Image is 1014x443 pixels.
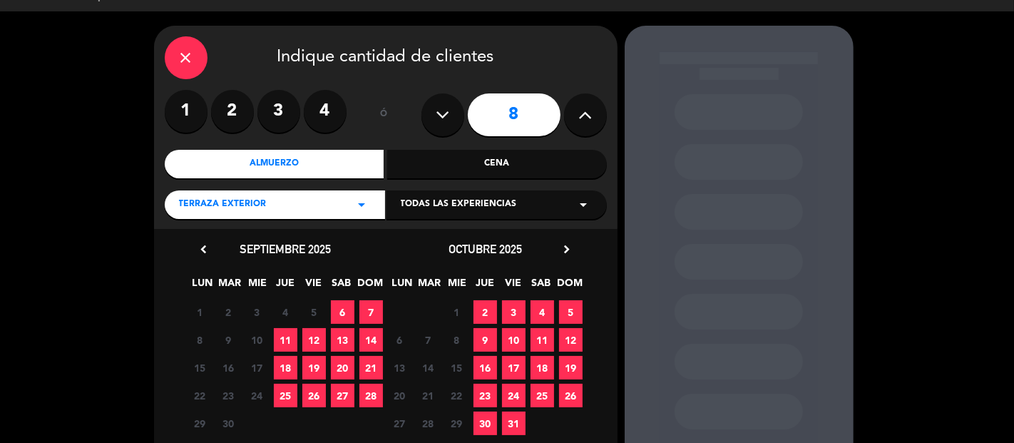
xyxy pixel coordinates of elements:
span: 7 [359,300,383,324]
span: 23 [217,384,240,407]
span: DOM [557,275,580,298]
span: MIE [446,275,469,298]
span: VIE [501,275,525,298]
span: 8 [445,328,468,352]
span: 2 [217,300,240,324]
span: 10 [245,328,269,352]
span: 17 [502,356,526,380]
span: 25 [274,384,297,407]
div: Indique cantidad de clientes [165,36,607,79]
span: 18 [274,356,297,380]
span: MAR [218,275,242,298]
span: MIE [246,275,270,298]
span: 27 [388,412,411,435]
span: 25 [531,384,554,407]
span: 29 [188,412,212,435]
span: 23 [473,384,497,407]
span: 4 [531,300,554,324]
span: Todas las experiencias [401,198,517,212]
i: chevron_left [197,242,212,257]
i: chevron_right [560,242,575,257]
label: 3 [257,90,300,133]
span: LUN [190,275,214,298]
span: 19 [559,356,583,380]
span: 28 [416,412,440,435]
span: 1 [445,300,468,324]
span: 21 [416,384,440,407]
span: 11 [274,328,297,352]
span: 9 [473,328,497,352]
span: VIE [302,275,325,298]
span: 30 [473,412,497,435]
div: Cena [387,150,607,178]
span: 26 [559,384,583,407]
span: 5 [559,300,583,324]
span: 18 [531,356,554,380]
span: 8 [188,328,212,352]
span: 21 [359,356,383,380]
span: octubre 2025 [449,242,522,256]
span: 16 [217,356,240,380]
span: 12 [559,328,583,352]
span: 30 [217,412,240,435]
span: septiembre 2025 [240,242,332,256]
span: Terraza exterior [179,198,267,212]
span: 22 [188,384,212,407]
span: 24 [502,384,526,407]
span: 6 [388,328,411,352]
span: 7 [416,328,440,352]
span: 17 [245,356,269,380]
span: 16 [473,356,497,380]
span: 19 [302,356,326,380]
span: LUN [390,275,414,298]
span: 6 [331,300,354,324]
span: 14 [359,328,383,352]
span: 10 [502,328,526,352]
span: 4 [274,300,297,324]
span: SAB [529,275,553,298]
span: 20 [388,384,411,407]
span: DOM [357,275,381,298]
div: Almuerzo [165,150,384,178]
span: 14 [416,356,440,380]
i: arrow_drop_down [575,196,593,213]
div: ó [361,90,407,140]
span: 3 [245,300,269,324]
label: 4 [304,90,347,133]
span: 9 [217,328,240,352]
span: JUE [473,275,497,298]
span: 22 [445,384,468,407]
span: 28 [359,384,383,407]
span: 31 [502,412,526,435]
i: close [178,49,195,66]
i: arrow_drop_down [354,196,371,213]
span: 11 [531,328,554,352]
span: 29 [445,412,468,435]
span: 2 [473,300,497,324]
label: 2 [211,90,254,133]
span: 26 [302,384,326,407]
span: 12 [302,328,326,352]
span: 15 [445,356,468,380]
span: JUE [274,275,297,298]
span: 13 [331,328,354,352]
span: 3 [502,300,526,324]
span: 20 [331,356,354,380]
span: MAR [418,275,441,298]
span: SAB [329,275,353,298]
span: 1 [188,300,212,324]
span: 5 [302,300,326,324]
span: 24 [245,384,269,407]
label: 1 [165,90,208,133]
span: 13 [388,356,411,380]
span: 15 [188,356,212,380]
span: 27 [331,384,354,407]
